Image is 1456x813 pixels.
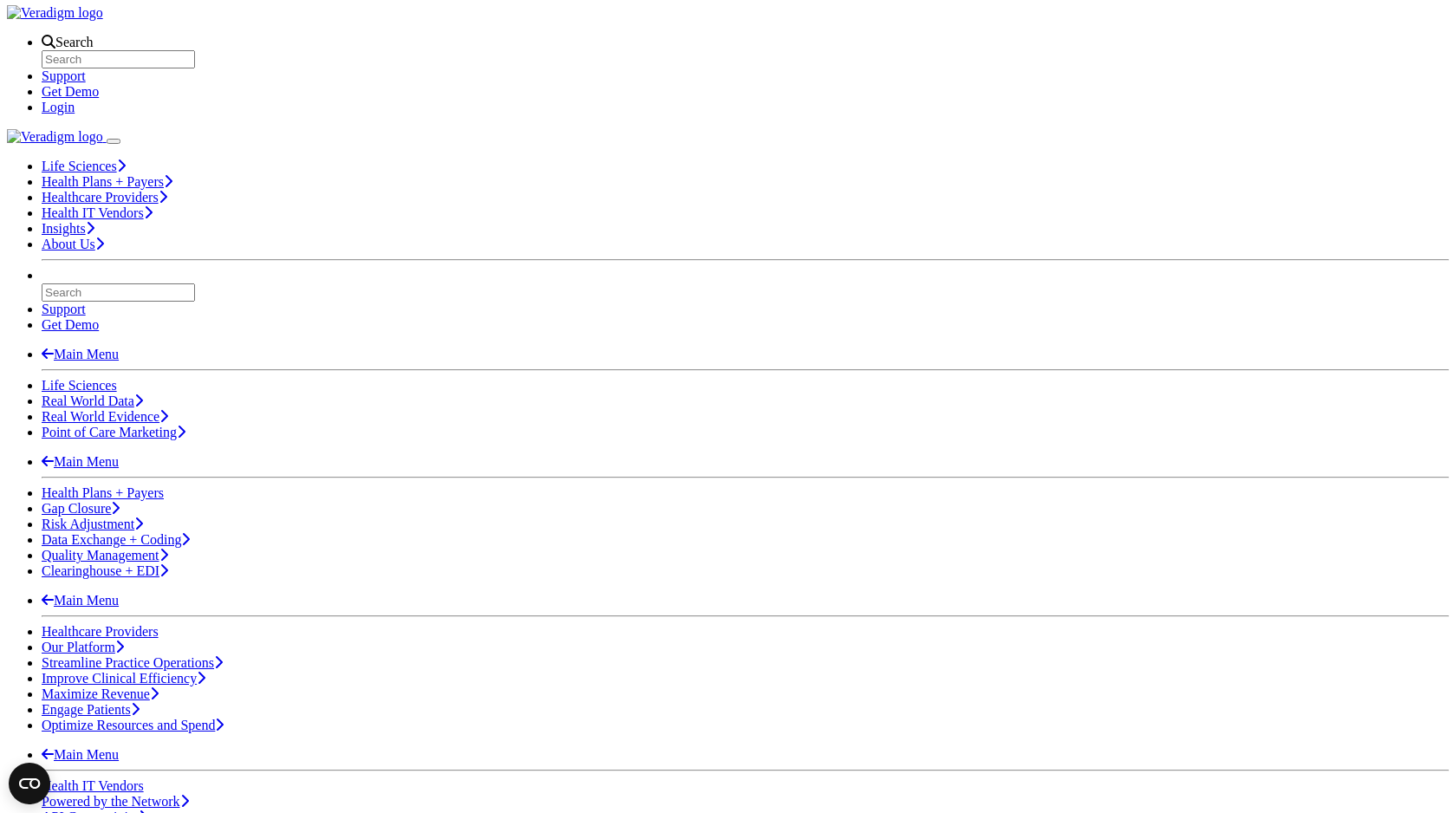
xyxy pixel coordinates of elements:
[42,686,159,701] a: Maximize Revenue
[42,655,223,670] a: Streamline Practice Operations
[42,190,167,205] a: Healthcare Providers
[42,393,143,408] a: Real World Data
[42,237,104,251] a: About Us
[42,517,143,531] a: Risk Adjustment
[42,100,75,114] a: Login
[7,129,107,144] a: Veradigm logo
[42,425,185,439] a: Point of Care Marketing
[42,347,119,361] a: Main Menu
[42,718,224,732] a: Optimize Resources and Spend
[42,593,119,608] a: Main Menu
[42,747,119,762] a: Main Menu
[42,50,195,68] input: Search
[42,68,86,83] a: Support
[42,302,86,316] a: Support
[42,778,144,793] a: Health IT Vendors
[42,378,117,393] a: Life Sciences
[7,129,103,145] img: Veradigm logo
[42,501,120,516] a: Gap Closure
[42,702,140,717] a: Engage Patients
[42,485,164,500] a: Health Plans + Payers
[7,5,103,20] a: Veradigm logo
[9,763,50,804] button: Open CMP widget
[42,454,119,469] a: Main Menu
[42,174,172,189] a: Health Plans + Payers
[42,640,124,654] a: Our Platform
[1123,706,1435,792] iframe: Drift Chat Widget
[42,671,205,686] a: Improve Clinical Efficiency
[7,5,103,21] img: Veradigm logo
[42,283,195,302] input: Search
[42,159,126,173] a: Life Sciences
[42,35,94,49] a: Search
[42,205,153,220] a: Health IT Vendors
[42,624,159,639] a: Healthcare Providers
[42,409,168,424] a: Real World Evidence
[42,563,168,578] a: Clearinghouse + EDI
[42,221,94,236] a: Insights
[42,794,189,809] a: Powered by the Network
[42,84,99,99] a: Get Demo
[42,532,190,547] a: Data Exchange + Coding
[42,548,168,563] a: Quality Management
[42,317,99,332] a: Get Demo
[107,139,120,144] button: Toggle Navigation Menu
